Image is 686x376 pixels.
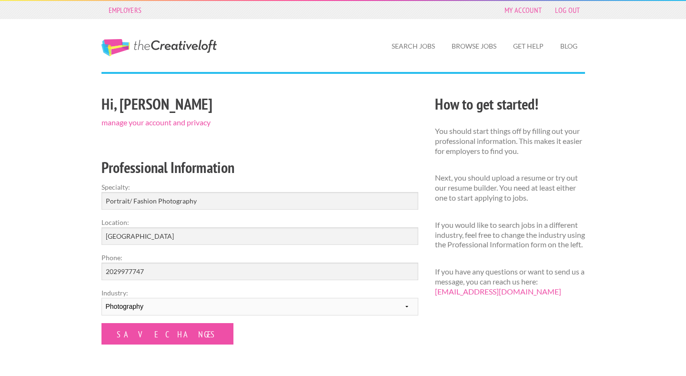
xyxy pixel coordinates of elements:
[435,173,585,203] p: Next, you should upload a resume or try out our resume builder. You need at least either one to s...
[444,35,504,57] a: Browse Jobs
[435,93,585,115] h2: How to get started!
[101,182,418,192] label: Specialty:
[104,3,147,17] a: Employers
[553,35,585,57] a: Blog
[505,35,551,57] a: Get Help
[435,126,585,156] p: You should start things off by filling out your professional information. This makes it easier fo...
[101,39,217,56] a: The Creative Loft
[101,253,418,263] label: Phone:
[101,263,418,280] input: Optional
[101,118,211,127] a: manage your account and privacy
[101,217,418,227] label: Location:
[435,287,561,296] a: [EMAIL_ADDRESS][DOMAIN_NAME]
[101,157,418,178] h2: Professional Information
[435,220,585,250] p: If you would like to search jobs in a different industry, feel free to change the industry using ...
[101,227,418,245] input: e.g. New York, NY
[550,3,585,17] a: Log Out
[101,323,233,345] input: Save Changes
[384,35,443,57] a: Search Jobs
[500,3,546,17] a: My Account
[101,93,418,115] h2: Hi, [PERSON_NAME]
[435,267,585,296] p: If you have any questions or want to send us a message, you can reach us here:
[101,288,418,298] label: Industry:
